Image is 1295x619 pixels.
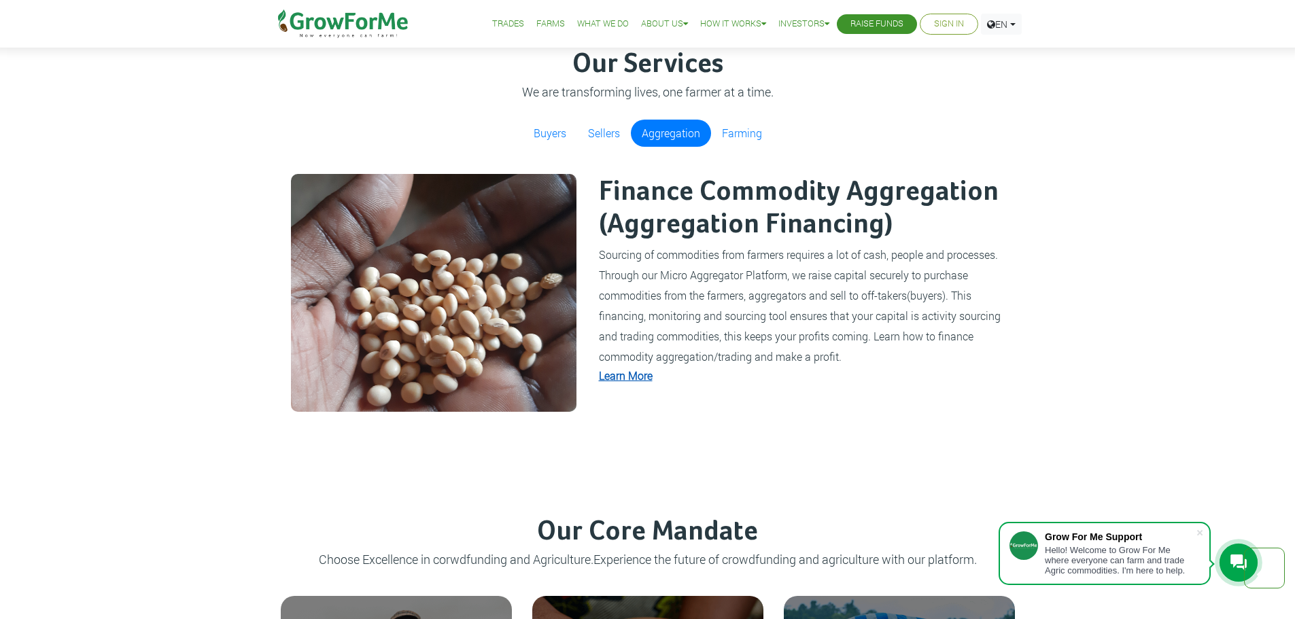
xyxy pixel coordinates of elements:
[700,17,766,31] a: How it Works
[631,120,711,147] a: Aggregation
[981,14,1022,35] a: EN
[599,368,653,383] a: Learn More
[711,120,773,147] a: Farming
[273,550,1023,569] p: Choose Excellence in corwdfunding and Agriculture.Experience the future of crowdfunding and agric...
[283,83,1013,101] p: We are transforming lives, one farmer at a time.
[778,17,829,31] a: Investors
[641,17,688,31] a: About Us
[577,120,631,147] a: Sellers
[283,48,1013,81] h3: Our Services
[577,17,629,31] a: What We Do
[523,120,577,147] a: Buyers
[599,247,1001,364] small: Sourcing of commodities from farmers requires a lot of cash, people and processes. Through our Mi...
[1045,545,1196,576] div: Hello! Welcome to Grow For Me where everyone can farm and trade Agric commodities. I'm here to help.
[273,516,1023,548] h3: Our Core Mandate
[291,174,576,412] img: growforme image
[934,17,964,31] a: Sign In
[1045,531,1196,542] div: Grow For Me Support
[492,17,524,31] a: Trades
[599,176,1003,241] h2: Finance Commodity Aggregation (Aggregation Financing)
[850,17,903,31] a: Raise Funds
[536,17,565,31] a: Farms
